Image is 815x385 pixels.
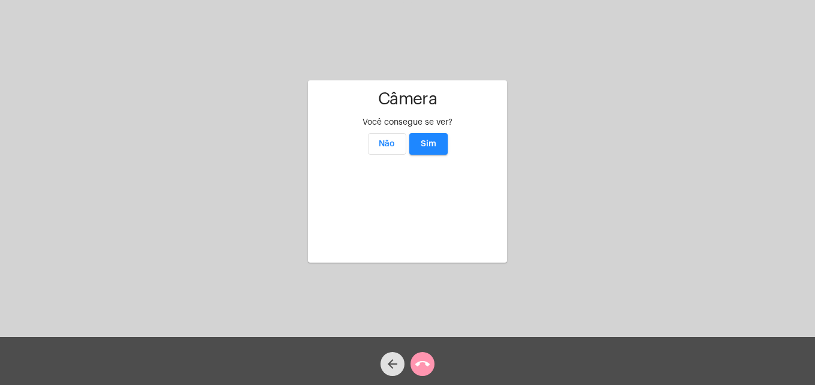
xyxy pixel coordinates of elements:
button: Sim [409,133,448,155]
span: Não [379,140,395,148]
mat-icon: arrow_back [385,357,400,371]
button: Não [368,133,406,155]
h1: Câmera [317,90,498,109]
span: Sim [421,140,436,148]
mat-icon: call_end [415,357,430,371]
span: Você consegue se ver? [362,118,453,127]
